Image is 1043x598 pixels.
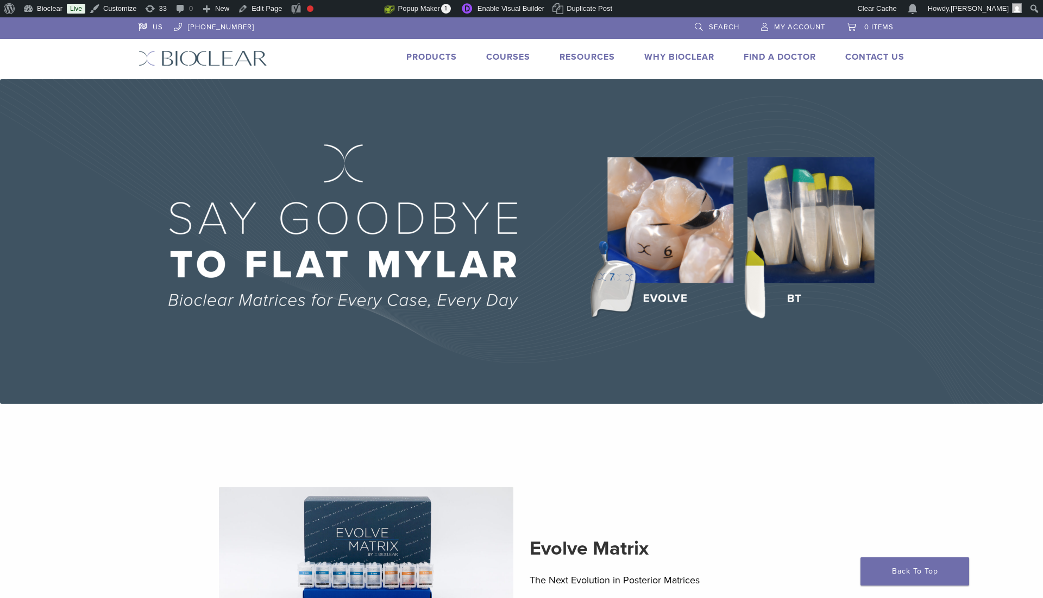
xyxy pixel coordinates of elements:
[761,17,825,34] a: My Account
[486,52,530,62] a: Courses
[406,52,457,62] a: Products
[560,52,615,62] a: Resources
[845,52,904,62] a: Contact Us
[174,17,254,34] a: [PHONE_NUMBER]
[860,557,969,586] a: Back To Top
[323,3,384,16] img: Views over 48 hours. Click for more Jetpack Stats.
[709,23,739,31] span: Search
[774,23,825,31] span: My Account
[847,17,894,34] a: 0 items
[744,52,816,62] a: Find A Doctor
[307,5,313,12] div: Focus keyphrase not set
[67,4,85,14] a: Live
[139,50,267,66] img: Bioclear
[139,17,163,34] a: US
[864,23,894,31] span: 0 items
[441,4,451,14] span: 1
[644,52,714,62] a: Why Bioclear
[695,17,739,34] a: Search
[530,572,825,588] p: The Next Evolution in Posterior Matrices
[951,4,1009,12] span: [PERSON_NAME]
[530,536,825,562] h2: Evolve Matrix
